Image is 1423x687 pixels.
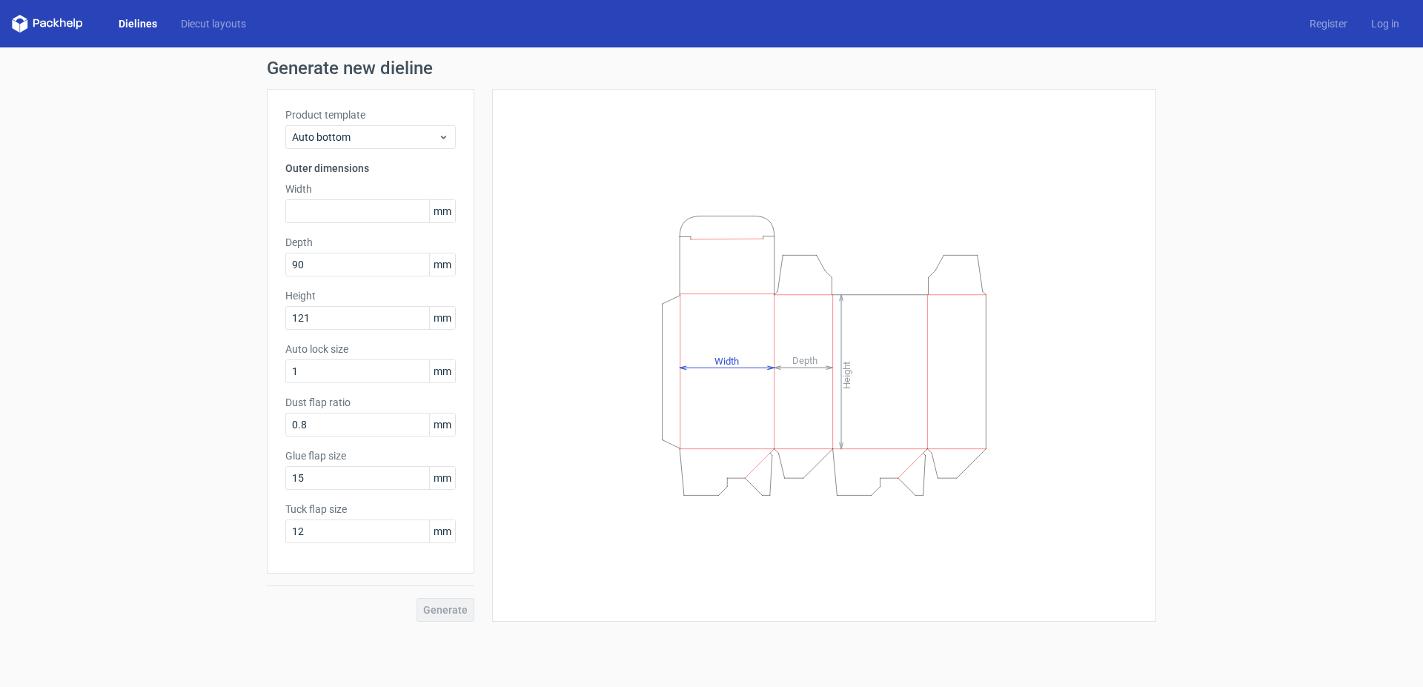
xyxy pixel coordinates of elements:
[285,448,456,463] label: Glue flap size
[285,161,456,176] h3: Outer dimensions
[267,59,1156,77] h1: Generate new dieline
[429,307,455,329] span: mm
[285,342,456,356] label: Auto lock size
[107,16,169,31] a: Dielines
[841,361,852,388] tspan: Height
[429,467,455,489] span: mm
[285,235,456,250] label: Depth
[285,395,456,410] label: Dust flap ratio
[429,360,455,382] span: mm
[292,130,438,145] span: Auto bottom
[169,16,258,31] a: Diecut layouts
[1359,16,1411,31] a: Log in
[429,414,455,436] span: mm
[792,355,817,366] tspan: Depth
[285,107,456,122] label: Product template
[429,200,455,222] span: mm
[285,182,456,196] label: Width
[714,355,739,366] tspan: Width
[1298,16,1359,31] a: Register
[429,520,455,542] span: mm
[285,502,456,517] label: Tuck flap size
[285,288,456,303] label: Height
[429,253,455,276] span: mm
